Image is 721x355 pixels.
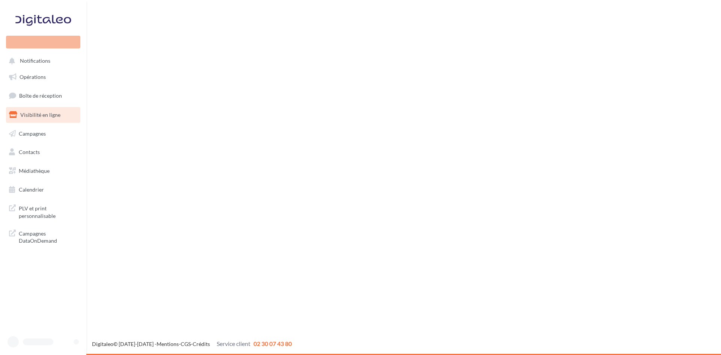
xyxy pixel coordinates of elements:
a: Campagnes [5,126,82,142]
span: Campagnes DataOnDemand [19,228,77,245]
a: PLV et print personnalisable [5,200,82,222]
a: Digitaleo [92,341,113,347]
span: Service client [217,340,250,347]
a: Visibilité en ligne [5,107,82,123]
span: © [DATE]-[DATE] - - - [92,341,292,347]
span: Notifications [20,58,50,64]
a: CGS [181,341,191,347]
a: Médiathèque [5,163,82,179]
span: Opérations [20,74,46,80]
a: Mentions [157,341,179,347]
span: PLV et print personnalisable [19,203,77,219]
span: Médiathèque [19,168,50,174]
span: Visibilité en ligne [20,112,60,118]
a: Boîte de réception [5,88,82,104]
a: Contacts [5,144,82,160]
span: Calendrier [19,186,44,193]
span: Contacts [19,149,40,155]
a: Crédits [193,341,210,347]
a: Opérations [5,69,82,85]
div: Nouvelle campagne [6,36,80,48]
span: Boîte de réception [19,92,62,99]
span: Campagnes [19,130,46,136]
a: Calendrier [5,182,82,198]
a: Campagnes DataOnDemand [5,225,82,248]
span: 02 30 07 43 80 [253,340,292,347]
